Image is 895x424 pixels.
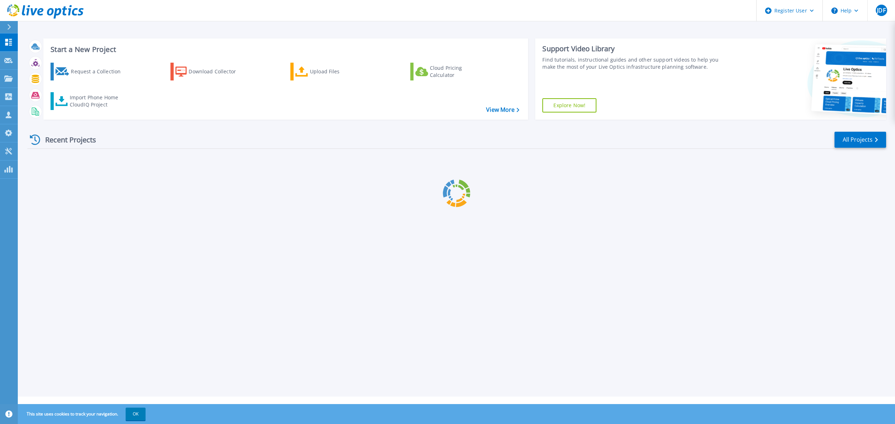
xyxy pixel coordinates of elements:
[542,44,723,53] div: Support Video Library
[70,94,125,108] div: Import Phone Home CloudIQ Project
[189,64,246,79] div: Download Collector
[542,56,723,70] div: Find tutorials, instructional guides and other support videos to help you make the most of your L...
[71,64,128,79] div: Request a Collection
[27,131,106,148] div: Recent Projects
[486,106,519,113] a: View More
[20,408,146,420] span: This site uses cookies to track your navigation.
[410,63,490,80] a: Cloud Pricing Calculator
[542,98,596,112] a: Explore Now!
[835,132,886,148] a: All Projects
[877,7,885,13] span: JDF
[51,63,130,80] a: Request a Collection
[126,408,146,420] button: OK
[310,64,367,79] div: Upload Files
[51,46,519,53] h3: Start a New Project
[170,63,250,80] a: Download Collector
[290,63,370,80] a: Upload Files
[430,64,487,79] div: Cloud Pricing Calculator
